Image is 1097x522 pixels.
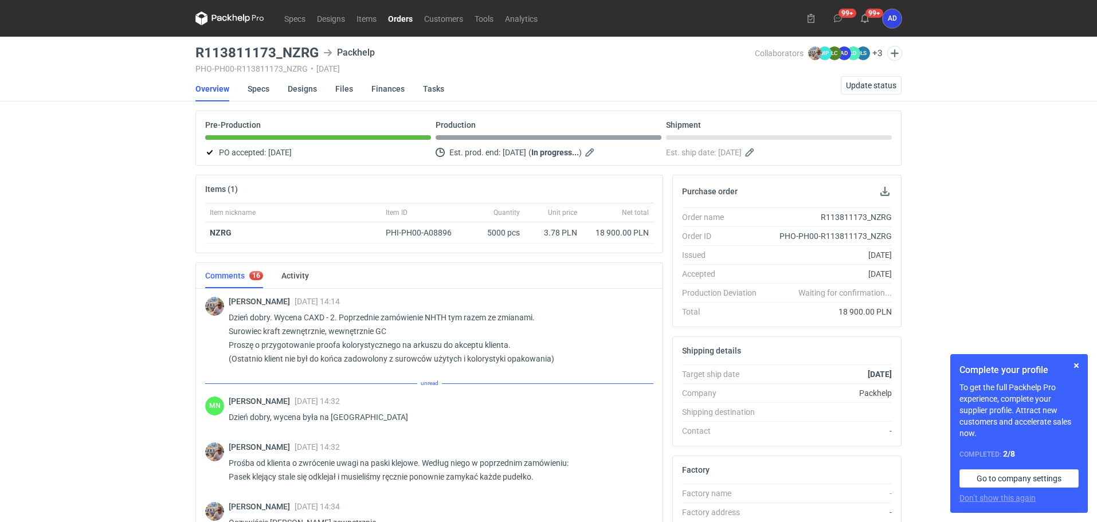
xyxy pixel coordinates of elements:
[205,297,224,316] div: Michał Palasek
[718,146,742,159] span: [DATE]
[229,456,644,484] p: Prośba od klienta o zwrócenie uwagi na paski klejowe. Według niego w poprzednim zamówieniu: Pasek...
[682,268,766,280] div: Accepted
[841,76,902,95] button: Update status
[205,442,224,461] img: Michał Palasek
[682,287,766,299] div: Production Deviation
[766,230,892,242] div: PHO-PH00-R113811173_NZRG
[766,488,892,499] div: -
[872,48,883,58] button: +3
[959,469,1079,488] a: Go to company settings
[959,363,1079,377] h1: Complete your profile
[883,9,902,28] figcaption: AD
[586,227,649,238] div: 18 900.00 PLN
[682,406,766,418] div: Shipping destination
[682,306,766,317] div: Total
[531,148,579,157] strong: In progress...
[868,370,892,379] strong: [DATE]
[682,346,741,355] h2: Shipping details
[666,120,701,129] p: Shipment
[818,46,832,60] figcaption: MP
[766,507,892,518] div: -
[351,11,382,25] a: Items
[311,64,314,73] span: •
[335,76,353,101] a: Files
[386,227,463,238] div: PHI-PH00-A08896
[579,148,582,157] em: )
[205,397,224,415] figcaption: MN
[959,492,1036,504] button: Don’t show this again
[205,185,238,194] h2: Items (1)
[744,146,758,159] button: Edit estimated shipping date
[529,227,577,238] div: 3.78 PLN
[584,146,598,159] button: Edit estimated production end date
[386,208,408,217] span: Item ID
[883,9,902,28] div: Anita Dolczewska
[205,120,261,129] p: Pre-Production
[766,268,892,280] div: [DATE]
[493,208,520,217] span: Quantity
[856,46,870,60] figcaption: ŁS
[829,9,847,28] button: 99+
[252,272,260,280] div: 16
[766,306,892,317] div: 18 900.00 PLN
[847,46,860,60] figcaption: ŁD
[467,222,524,244] div: 5000 pcs
[195,64,755,73] div: PHO-PH00-R113811173_NZRG [DATE]
[229,502,295,511] span: [PERSON_NAME]
[856,9,874,28] button: 99+
[323,46,375,60] div: Packhelp
[311,11,351,25] a: Designs
[295,442,340,452] span: [DATE] 14:32
[423,76,444,101] a: Tasks
[808,46,822,60] img: Michał Palasek
[682,230,766,242] div: Order ID
[666,146,892,159] div: Est. ship date:
[295,397,340,406] span: [DATE] 14:32
[279,11,311,25] a: Specs
[418,11,469,25] a: Customers
[499,11,543,25] a: Analytics
[766,249,892,261] div: [DATE]
[766,211,892,223] div: R113811173_NZRG
[682,507,766,518] div: Factory address
[229,311,644,366] p: Dzień dobry. Wycena CAXD - 2. Poprzednie zamówienie NHTH tym razem ze zmianami. Surowiec kraft ze...
[682,387,766,399] div: Company
[1003,449,1015,458] strong: 2 / 8
[417,377,442,390] span: unread
[959,448,1079,460] div: Completed:
[248,76,269,101] a: Specs
[229,442,295,452] span: [PERSON_NAME]
[878,185,892,198] button: Download PO
[295,502,340,511] span: [DATE] 14:34
[828,46,841,60] figcaption: ŁC
[229,397,295,406] span: [PERSON_NAME]
[682,211,766,223] div: Order name
[682,425,766,437] div: Contact
[622,208,649,217] span: Net total
[682,187,738,196] h2: Purchase order
[205,146,431,159] div: PO accepted:
[1069,359,1083,372] button: Skip for now
[682,465,710,474] h2: Factory
[682,249,766,261] div: Issued
[436,120,476,129] p: Production
[755,49,804,58] span: Collaborators
[288,76,317,101] a: Designs
[766,425,892,437] div: -
[887,46,902,61] button: Edit collaborators
[846,81,896,89] span: Update status
[382,11,418,25] a: Orders
[205,397,224,415] div: Małgorzata Nowotna
[195,76,229,101] a: Overview
[281,263,309,288] a: Activity
[268,146,292,159] span: [DATE]
[229,410,644,424] p: Dzień dobry, wycena była na [GEOGRAPHIC_DATA]
[295,297,340,306] span: [DATE] 14:14
[548,208,577,217] span: Unit price
[766,387,892,399] div: Packhelp
[436,146,661,159] div: Est. prod. end:
[205,502,224,521] img: Michał Palasek
[205,263,263,288] a: Comments16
